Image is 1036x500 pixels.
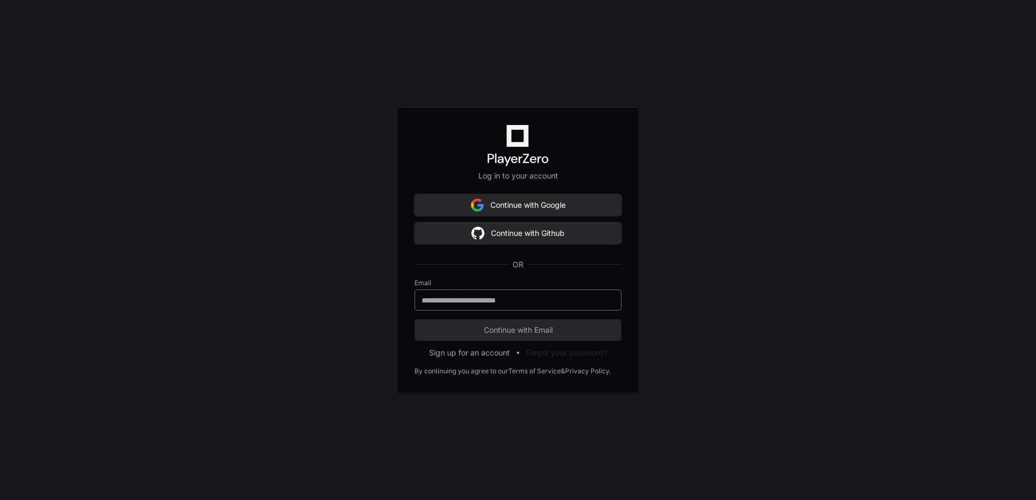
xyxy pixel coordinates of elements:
[415,367,508,376] div: By continuing you agree to our
[415,325,621,335] span: Continue with Email
[508,259,528,270] span: OR
[508,367,561,376] a: Terms of Service
[415,319,621,341] button: Continue with Email
[561,367,565,376] div: &
[429,347,510,358] button: Sign up for an account
[471,194,484,216] img: Sign in with google
[415,222,621,244] button: Continue with Github
[415,279,621,287] label: Email
[526,347,607,358] button: Forgot your password?
[471,222,484,244] img: Sign in with google
[415,170,621,181] p: Log in to your account
[565,367,611,376] a: Privacy Policy.
[415,194,621,216] button: Continue with Google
